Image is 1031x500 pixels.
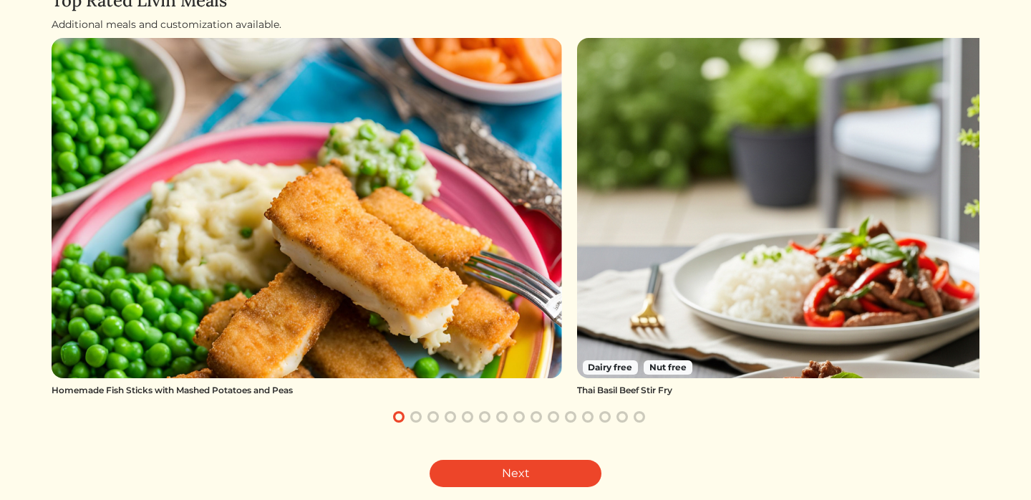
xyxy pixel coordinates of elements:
[52,384,562,397] div: Homemade Fish Sticks with Mashed Potatoes and Peas
[52,17,979,32] div: Additional meals and customization available.
[583,360,639,375] span: Dairy free
[644,360,692,375] span: Nut free
[430,460,601,487] a: Next
[52,38,562,378] img: Homemade Fish Sticks with Mashed Potatoes and Peas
